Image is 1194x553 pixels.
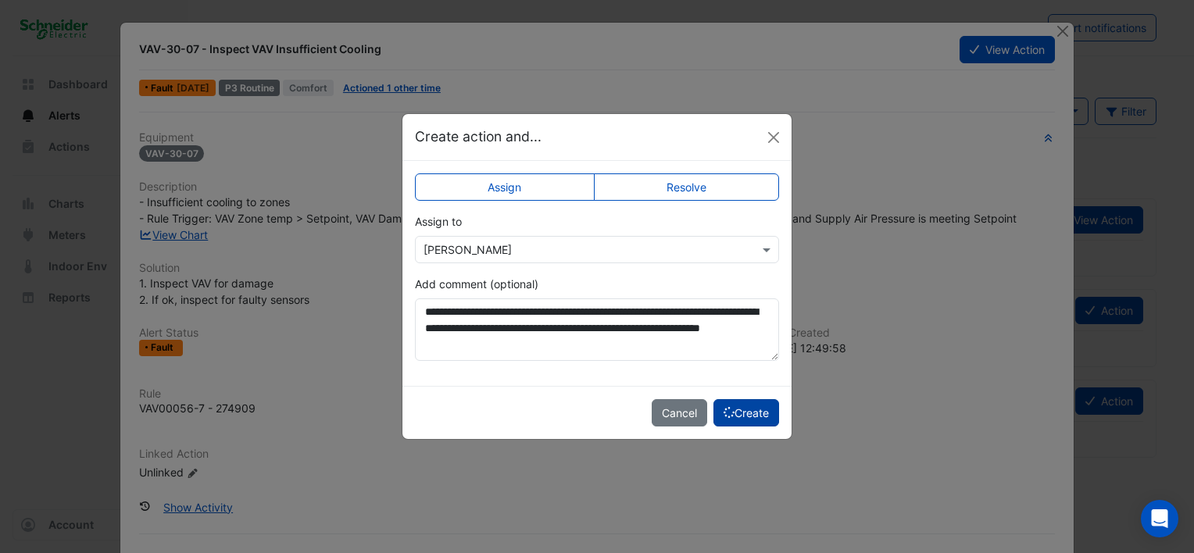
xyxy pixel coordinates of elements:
label: Resolve [594,173,780,201]
h5: Create action and... [415,127,542,147]
label: Add comment (optional) [415,276,538,292]
button: Create [713,399,779,426]
button: Close [762,126,785,149]
label: Assign [415,173,595,201]
button: Cancel [652,399,707,426]
div: Open Intercom Messenger [1141,500,1178,537]
label: Assign to [415,213,462,230]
